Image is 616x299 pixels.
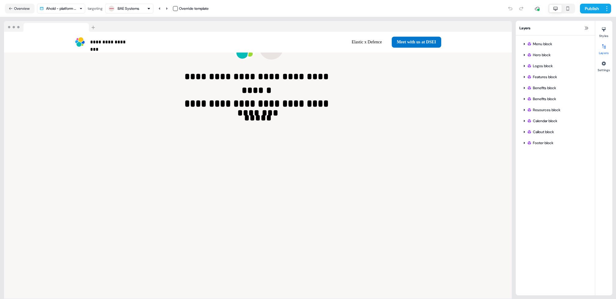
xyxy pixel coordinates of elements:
button: Overview [5,4,35,13]
div: Hero block [519,50,591,60]
div: Calendar block [527,118,589,124]
button: Settings [595,59,612,72]
div: Menu block [527,41,589,47]
div: Benefits block [519,94,591,104]
button: Meet with us at DSEI [392,37,441,48]
button: Styles [595,24,612,38]
button: Layers [595,42,612,55]
div: targeting [88,5,103,12]
iframe: Global data mesh for public sector organizations [2,2,172,119]
div: Footer block [527,140,589,146]
div: Benefits block [527,96,589,102]
div: Hero block [527,52,589,58]
div: Elastic x DefenceMeet with us at DSEI [260,37,441,48]
div: Benefits block [527,85,589,91]
button: BAE Systems [105,4,153,13]
div: Features block [527,74,589,80]
div: Calendar block [519,116,591,126]
div: Benefits block [519,83,591,93]
div: Resources block [527,107,589,113]
div: Layers [516,21,595,35]
div: Resources block [519,105,591,115]
div: Menu block [519,39,591,49]
div: Callout block [519,127,591,137]
div: Features block [519,72,591,82]
div: Logos block [527,63,589,69]
div: Footer block [519,138,591,148]
div: BAE Systems [118,5,139,12]
div: Override template [179,5,209,12]
img: Browser topbar [4,21,98,32]
button: Publish [580,4,603,13]
div: Callout block [527,129,589,135]
div: Logos block [519,61,591,71]
button: Elastic x Defence [347,37,387,48]
div: Ahold - platform focus [46,5,77,12]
